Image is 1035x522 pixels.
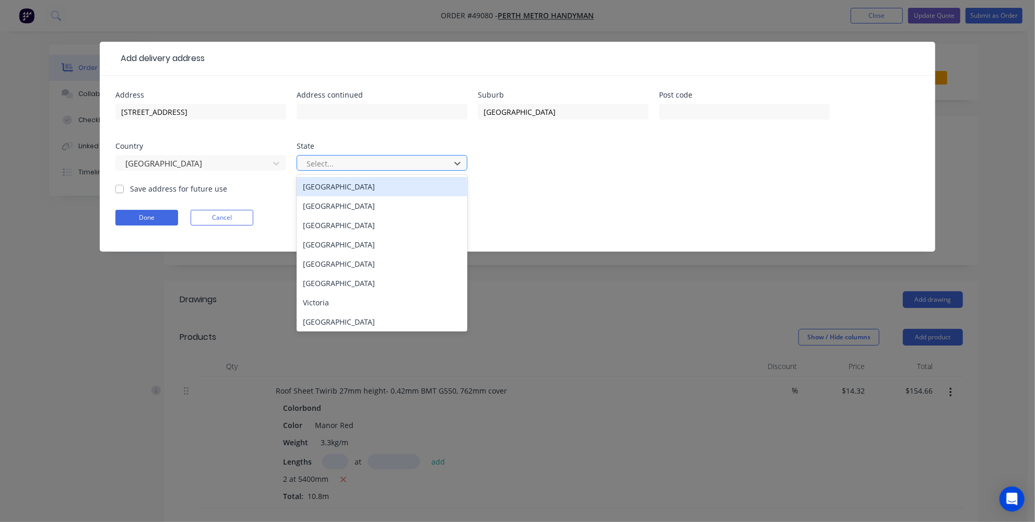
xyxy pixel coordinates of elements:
[115,91,286,99] div: Address
[115,52,205,65] div: Add delivery address
[297,196,467,216] div: [GEOGRAPHIC_DATA]
[297,293,467,312] div: Victoria
[115,210,178,226] button: Done
[297,216,467,235] div: [GEOGRAPHIC_DATA]
[191,210,253,226] button: Cancel
[130,183,227,194] label: Save address for future use
[297,143,467,150] div: State
[297,254,467,274] div: [GEOGRAPHIC_DATA]
[478,91,649,99] div: Suburb
[297,91,467,99] div: Address continued
[297,177,467,196] div: [GEOGRAPHIC_DATA]
[659,91,830,99] div: Post code
[115,143,286,150] div: Country
[297,274,467,293] div: [GEOGRAPHIC_DATA]
[297,235,467,254] div: [GEOGRAPHIC_DATA]
[297,312,467,331] div: [GEOGRAPHIC_DATA]
[999,487,1025,512] div: Open Intercom Messenger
